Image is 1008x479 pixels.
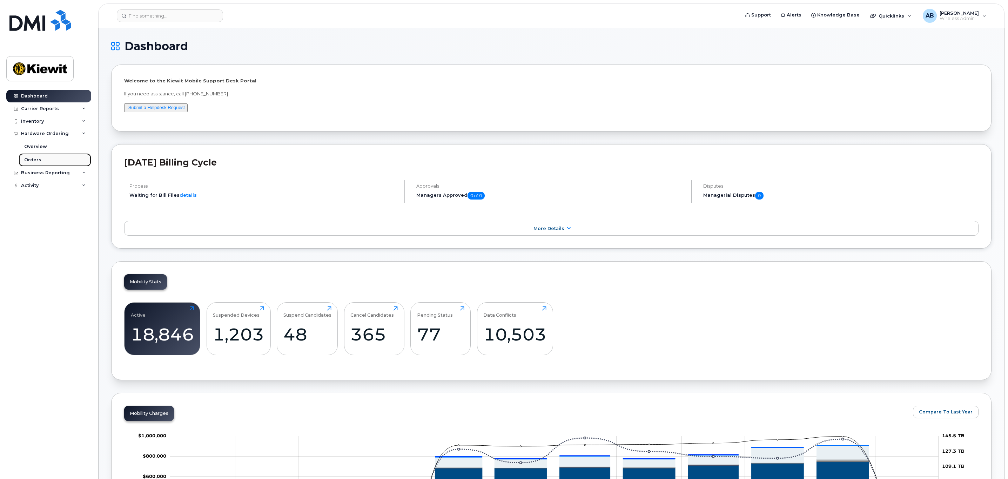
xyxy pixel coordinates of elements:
button: Submit a Helpdesk Request [124,103,188,112]
div: Cancel Candidates [350,306,394,318]
div: 365 [350,324,398,345]
p: Welcome to the Kiewit Mobile Support Desk Portal [124,77,979,84]
iframe: Messenger Launcher [977,448,1003,474]
g: $0 [138,433,166,439]
tspan: 109.1 TB [942,463,965,469]
g: $0 [143,453,166,459]
span: 0 of 0 [468,192,485,200]
a: Cancel Candidates365 [350,306,398,351]
tspan: 145.5 TB [942,433,965,439]
h2: [DATE] Billing Cycle [124,157,979,168]
span: Compare To Last Year [919,409,973,415]
h5: Managerial Disputes [703,192,979,200]
tspan: $1,000,000 [138,433,166,439]
div: 10,503 [483,324,546,345]
div: 48 [283,324,331,345]
a: Active18,846 [131,306,194,351]
span: 0 [755,192,764,200]
div: 77 [417,324,464,345]
a: Data Conflicts10,503 [483,306,546,351]
h4: Approvals [416,183,685,189]
div: Data Conflicts [483,306,516,318]
tspan: 127.3 TB [942,448,965,454]
h4: Disputes [703,183,979,189]
a: Pending Status77 [417,306,464,351]
p: If you need assistance, call [PHONE_NUMBER] [124,90,979,97]
div: Active [131,306,146,318]
a: Suspend Candidates48 [283,306,331,351]
div: 18,846 [131,324,194,345]
span: More Details [533,226,564,231]
div: Suspended Devices [213,306,260,318]
button: Compare To Last Year [913,406,979,418]
li: Waiting for Bill Files [129,192,398,198]
a: details [180,192,197,198]
tspan: $800,000 [143,453,166,459]
g: $0 [143,473,166,479]
tspan: $600,000 [143,473,166,479]
div: Pending Status [417,306,453,318]
h5: Managers Approved [416,192,685,200]
a: Suspended Devices1,203 [213,306,264,351]
div: 1,203 [213,324,264,345]
span: Dashboard [125,41,188,52]
a: Submit a Helpdesk Request [128,105,185,110]
h4: Process [129,183,398,189]
div: Suspend Candidates [283,306,331,318]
